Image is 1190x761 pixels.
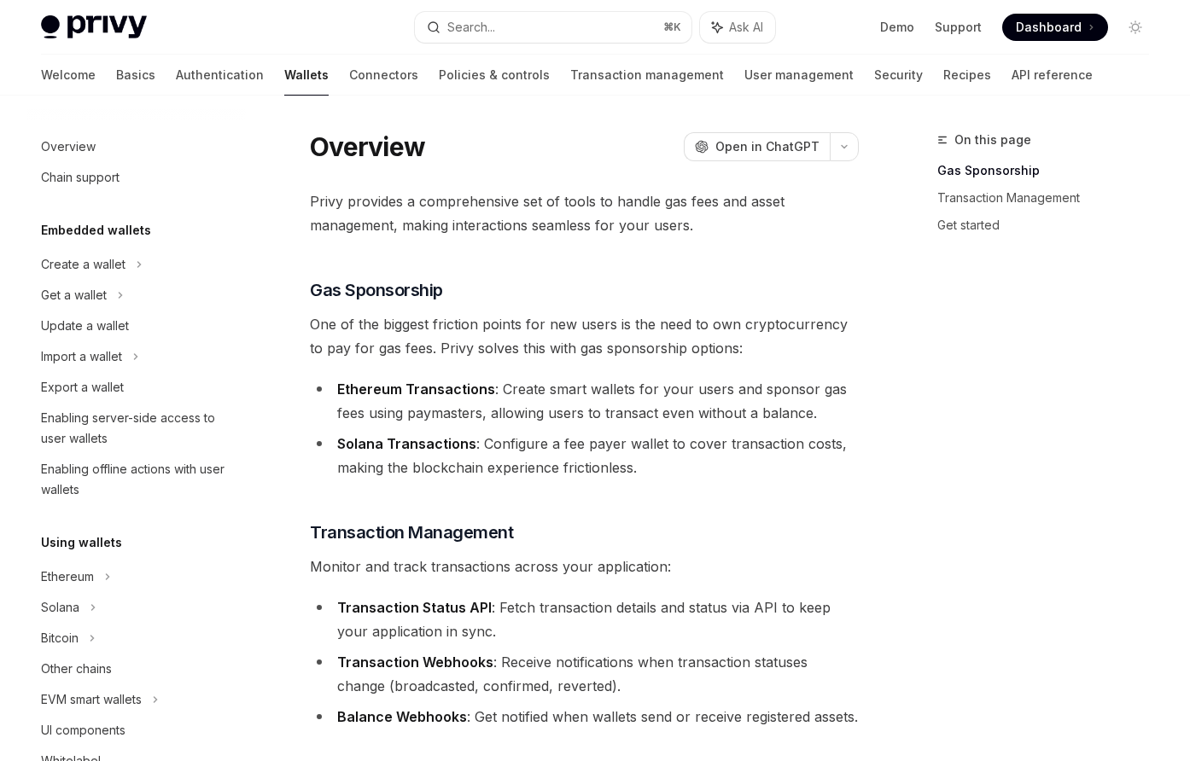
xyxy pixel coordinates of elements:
[349,55,418,96] a: Connectors
[954,130,1031,150] span: On this page
[41,346,122,367] div: Import a wallet
[415,12,691,43] button: Search...⌘K
[41,532,122,553] h5: Using wallets
[570,55,724,96] a: Transaction management
[27,372,246,403] a: Export a wallet
[310,432,859,479] li: : Configure a fee payer wallet to cover transaction costs, making the blockchain experience frict...
[41,408,236,449] div: Enabling server-side access to user wallets
[27,162,246,193] a: Chain support
[943,55,991,96] a: Recipes
[116,55,155,96] a: Basics
[744,55,854,96] a: User management
[1012,55,1093,96] a: API reference
[937,212,1163,239] a: Get started
[447,17,495,38] div: Search...
[310,595,859,643] li: : Fetch transaction details and status via API to keep your application in sync.
[1122,14,1149,41] button: Toggle dark mode
[310,278,443,302] span: Gas Sponsorship
[310,312,859,360] span: One of the biggest friction points for new users is the need to own cryptocurrency to pay for gas...
[41,566,94,587] div: Ethereum
[284,55,329,96] a: Wallets
[1016,19,1082,36] span: Dashboard
[684,132,830,161] button: Open in ChatGPT
[310,705,859,729] li: : Get notified when wallets send or receive registered assets.
[27,131,246,162] a: Overview
[310,520,513,544] span: Transaction Management
[41,659,112,679] div: Other chains
[880,19,914,36] a: Demo
[41,254,125,275] div: Create a wallet
[41,377,124,398] div: Export a wallet
[41,597,79,618] div: Solana
[41,459,236,500] div: Enabling offline actions with user wallets
[935,19,982,36] a: Support
[176,55,264,96] a: Authentication
[337,654,493,671] strong: Transaction Webhooks
[310,189,859,237] span: Privy provides a comprehensive set of tools to handle gas fees and asset management, making inter...
[937,184,1163,212] a: Transaction Management
[41,220,151,241] h5: Embedded wallets
[337,708,467,725] strong: Balance Webhooks
[41,689,142,710] div: EVM smart wallets
[41,720,125,741] div: UI components
[700,12,775,43] button: Ask AI
[27,403,246,454] a: Enabling server-side access to user wallets
[27,311,246,341] a: Update a wallet
[41,316,129,336] div: Update a wallet
[27,715,246,746] a: UI components
[937,157,1163,184] a: Gas Sponsorship
[337,599,492,616] strong: Transaction Status API
[41,137,96,157] div: Overview
[663,20,681,34] span: ⌘ K
[41,15,147,39] img: light logo
[41,55,96,96] a: Welcome
[41,285,107,305] div: Get a wallet
[1002,14,1108,41] a: Dashboard
[310,650,859,698] li: : Receive notifications when transaction statuses change (broadcasted, confirmed, reverted).
[27,654,246,684] a: Other chains
[715,138,820,155] span: Open in ChatGPT
[874,55,923,96] a: Security
[729,19,763,36] span: Ask AI
[310,555,859,578] span: Monitor and track transactions across your application:
[41,167,120,188] div: Chain support
[337,435,476,452] strong: Solana Transactions
[310,377,859,425] li: : Create smart wallets for your users and sponsor gas fees using paymasters, allowing users to tr...
[439,55,550,96] a: Policies & controls
[337,380,495,398] strong: Ethereum Transactions
[27,454,246,505] a: Enabling offline actions with user wallets
[310,131,425,162] h1: Overview
[41,628,79,648] div: Bitcoin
